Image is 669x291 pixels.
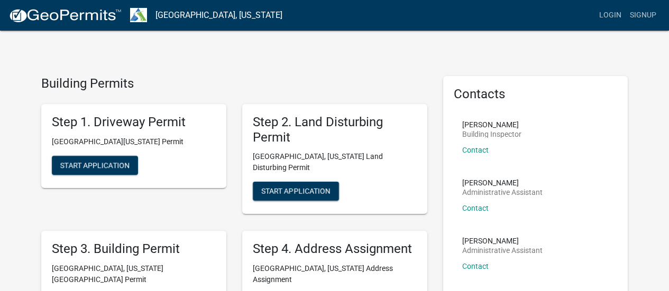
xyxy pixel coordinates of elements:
h5: Step 3. Building Permit [52,241,216,257]
p: [GEOGRAPHIC_DATA], [US_STATE][GEOGRAPHIC_DATA] Permit [52,263,216,285]
span: Start Application [60,161,130,169]
h5: Step 4. Address Assignment [253,241,417,257]
h5: Contacts [454,87,618,102]
p: [PERSON_NAME] [462,121,521,128]
a: Signup [626,5,661,25]
a: Login [595,5,626,25]
a: Contact [462,204,489,212]
h4: Building Permits [41,76,427,91]
h5: Step 2. Land Disturbing Permit [253,115,417,145]
p: Building Inspector [462,130,521,138]
p: [GEOGRAPHIC_DATA][US_STATE] Permit [52,136,216,147]
a: Contact [462,262,489,270]
p: [GEOGRAPHIC_DATA], [US_STATE] Land Disturbing Permit [253,151,417,173]
p: [GEOGRAPHIC_DATA], [US_STATE] Address Assignment [253,263,417,285]
p: [PERSON_NAME] [462,179,543,186]
p: Administrative Assistant [462,247,543,254]
a: [GEOGRAPHIC_DATA], [US_STATE] [155,6,282,24]
button: Start Application [253,182,339,201]
span: Start Application [261,187,331,195]
p: [PERSON_NAME] [462,237,543,245]
button: Start Application [52,156,138,175]
img: Troup County, Georgia [130,8,147,22]
h5: Step 1. Driveway Permit [52,115,216,130]
p: Administrative Assistant [462,189,543,196]
a: Contact [462,146,489,154]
